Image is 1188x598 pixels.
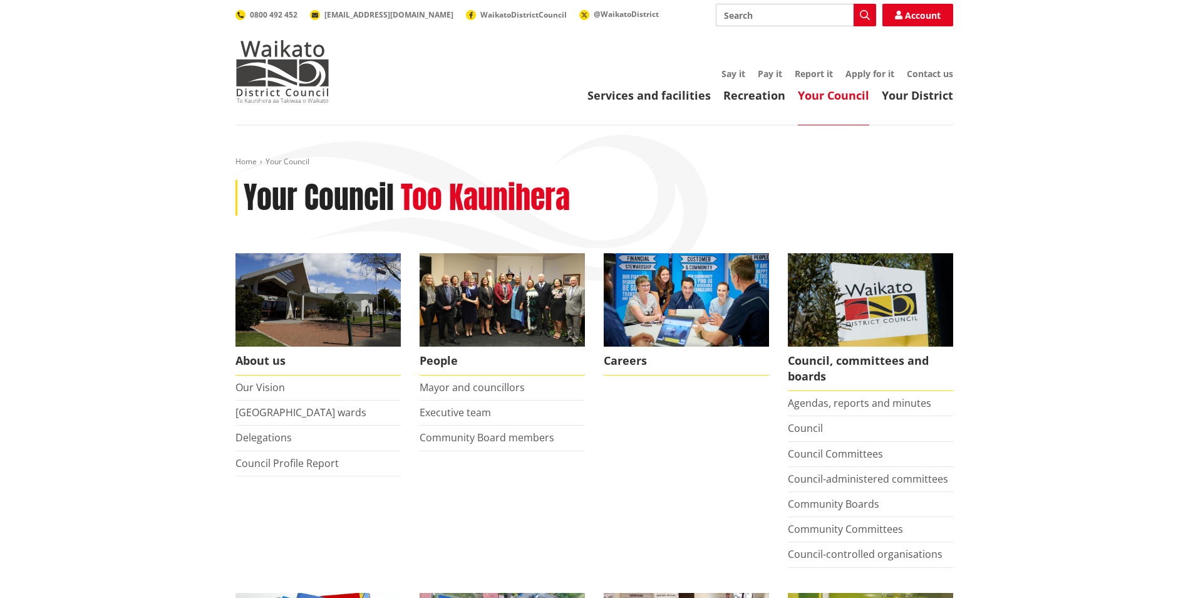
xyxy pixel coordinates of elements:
[788,522,903,536] a: Community Committees
[235,253,401,347] img: WDC Building 0015
[420,253,585,375] a: 2022 Council People
[721,68,745,80] a: Say it
[420,253,585,347] img: 2022 Council
[324,9,453,20] span: [EMAIL_ADDRESS][DOMAIN_NAME]
[587,88,711,103] a: Services and facilities
[420,347,585,375] span: People
[420,380,525,394] a: Mayor and councillors
[716,4,876,26] input: Search input
[788,396,931,410] a: Agendas, reports and minutes
[758,68,782,80] a: Pay it
[235,40,329,103] img: Waikato District Council - Te Kaunihera aa Takiwaa o Waikato
[604,253,769,375] a: Careers
[788,447,883,461] a: Council Committees
[788,547,943,561] a: Council-controlled organisations
[420,406,491,419] a: Executive team
[788,253,953,347] img: Waikato-District-Council-sign
[788,347,953,391] span: Council, committees and boards
[845,68,894,80] a: Apply for it
[882,88,953,103] a: Your District
[788,472,948,486] a: Council-administered committees
[907,68,953,80] a: Contact us
[723,88,785,103] a: Recreation
[882,4,953,26] a: Account
[594,9,659,19] span: @WaikatoDistrict
[798,88,869,103] a: Your Council
[420,431,554,444] a: Community Board members
[788,421,823,435] a: Council
[250,9,297,20] span: 0800 492 452
[235,380,285,394] a: Our Vision
[310,9,453,20] a: [EMAIL_ADDRESS][DOMAIN_NAME]
[466,9,567,20] a: WaikatoDistrictCouncil
[795,68,833,80] a: Report it
[235,253,401,375] a: WDC Building 0015 About us
[579,9,659,19] a: @WaikatoDistrict
[788,253,953,391] a: Waikato-District-Council-sign Council, committees and boards
[480,9,567,20] span: WaikatoDistrictCouncil
[235,406,366,419] a: [GEOGRAPHIC_DATA] wards
[235,156,257,167] a: Home
[604,253,769,347] img: Office staff in meeting - Career page
[235,9,297,20] a: 0800 492 452
[235,347,401,375] span: About us
[244,180,394,216] h1: Your Council
[235,157,953,167] nav: breadcrumb
[604,347,769,375] span: Careers
[235,456,339,470] a: Council Profile Report
[235,431,292,444] a: Delegations
[788,497,879,511] a: Community Boards
[401,180,570,216] h2: Too Kaunihera
[266,156,309,167] span: Your Council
